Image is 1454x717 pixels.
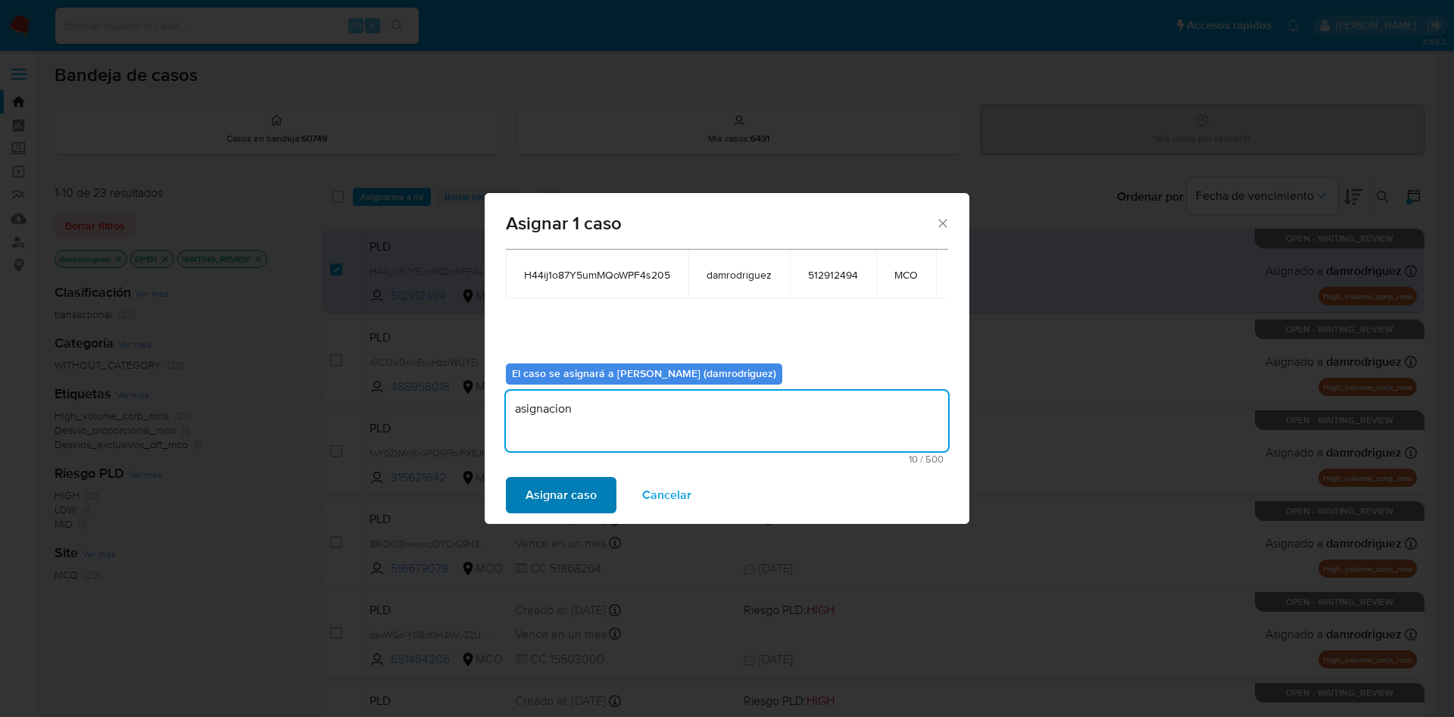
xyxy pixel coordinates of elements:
[622,477,711,513] button: Cancelar
[526,479,597,512] span: Asignar caso
[506,214,935,232] span: Asignar 1 caso
[935,216,949,229] button: Cerrar ventana
[808,268,858,282] span: 512912494
[512,366,776,381] b: El caso se asignará a [PERSON_NAME] (damrodriguez)
[894,268,918,282] span: MCO
[510,454,944,464] span: Máximo 500 caracteres
[485,193,969,524] div: assign-modal
[707,268,772,282] span: damrodriguez
[506,391,948,451] textarea: asignacion
[642,479,691,512] span: Cancelar
[524,268,670,282] span: H44ij1o87Y5umMQoWPF4s205
[506,477,616,513] button: Asignar caso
